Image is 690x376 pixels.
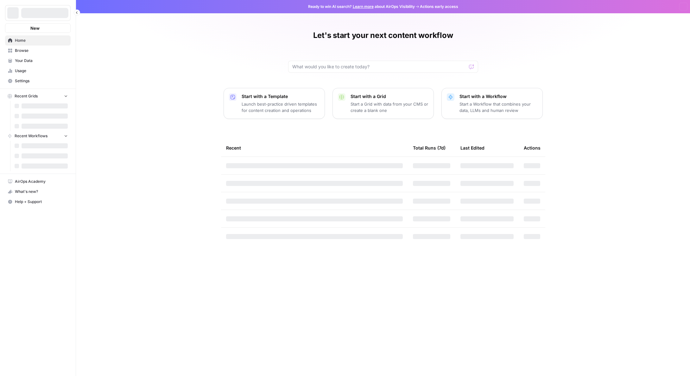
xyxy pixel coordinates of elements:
[242,93,320,100] p: Start with a Template
[15,48,68,53] span: Browse
[15,78,68,84] span: Settings
[524,139,541,157] div: Actions
[5,187,71,197] button: What's new?
[5,187,70,196] div: What's new?
[30,25,40,31] span: New
[5,176,71,187] a: AirOps Academy
[353,4,374,9] a: Learn more
[15,199,68,205] span: Help + Support
[224,88,325,119] button: Start with a TemplateLaunch best-practice driven templates for content creation and operations
[5,91,71,101] button: Recent Grids
[459,93,537,100] p: Start with a Workflow
[5,35,71,46] a: Home
[15,179,68,184] span: AirOps Academy
[5,197,71,207] button: Help + Support
[15,133,47,139] span: Recent Workflows
[441,88,543,119] button: Start with a WorkflowStart a Workflow that combines your data, LLMs and human review
[242,101,320,114] p: Launch best-practice driven templates for content creation and operations
[15,68,68,74] span: Usage
[420,4,458,9] span: Actions early access
[292,64,466,70] input: What would you like to create today?
[5,56,71,66] a: Your Data
[351,93,428,100] p: Start with a Grid
[5,46,71,56] a: Browse
[308,4,415,9] span: Ready to win AI search? about AirOps Visibility
[460,139,484,157] div: Last Edited
[15,38,68,43] span: Home
[332,88,434,119] button: Start with a GridStart a Grid with data from your CMS or create a blank one
[5,23,71,33] button: New
[459,101,537,114] p: Start a Workflow that combines your data, LLMs and human review
[15,93,38,99] span: Recent Grids
[15,58,68,64] span: Your Data
[413,139,446,157] div: Total Runs (7d)
[351,101,428,114] p: Start a Grid with data from your CMS or create a blank one
[313,30,453,40] h1: Let's start your next content workflow
[226,139,403,157] div: Recent
[5,66,71,76] a: Usage
[5,131,71,141] button: Recent Workflows
[5,76,71,86] a: Settings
